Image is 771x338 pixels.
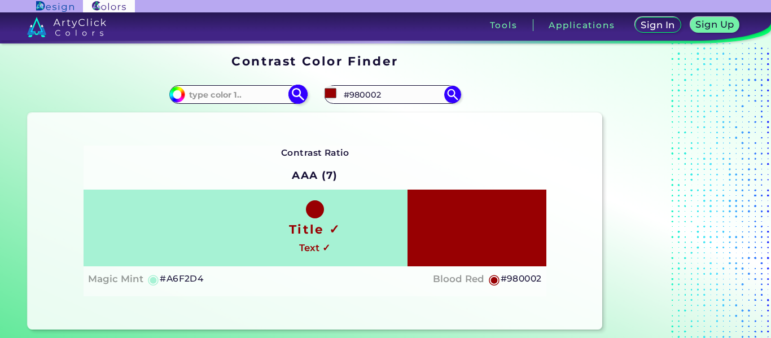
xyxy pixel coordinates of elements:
[287,163,343,187] h2: AAA (7)
[501,271,542,286] h5: #980002
[488,273,501,286] h5: ◉
[281,147,349,158] strong: Contrast Ratio
[490,21,518,29] h3: Tools
[288,85,308,104] img: icon search
[299,240,330,256] h4: Text ✓
[36,1,74,12] img: ArtyClick Design logo
[643,21,673,29] h5: Sign In
[637,18,678,32] a: Sign In
[185,87,290,102] input: type color 1..
[549,21,615,29] h3: Applications
[160,271,203,286] h5: #A6F2D4
[27,17,107,37] img: logo_artyclick_colors_white.svg
[433,271,484,287] h4: Blood Red
[88,271,143,287] h4: Magic Mint
[147,273,160,286] h5: ◉
[693,18,737,32] a: Sign Up
[444,86,461,103] img: icon search
[698,20,733,29] h5: Sign Up
[340,87,445,102] input: type color 2..
[231,52,398,69] h1: Contrast Color Finder
[607,50,748,334] iframe: Advertisement
[289,221,341,238] h1: Title ✓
